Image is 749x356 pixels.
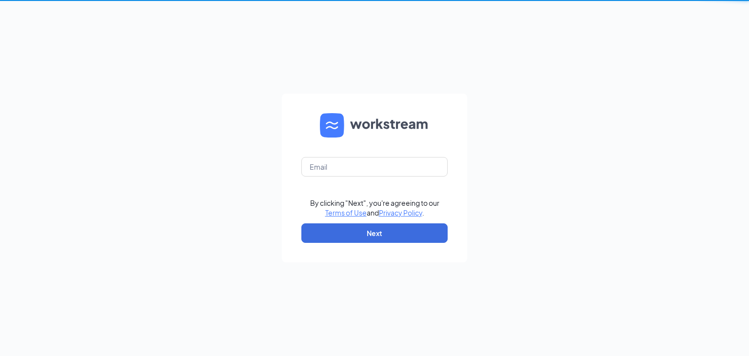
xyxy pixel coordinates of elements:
div: By clicking "Next", you're agreeing to our and . [310,198,439,218]
a: Terms of Use [325,208,367,217]
img: WS logo and Workstream text [320,113,429,138]
input: Email [301,157,448,177]
a: Privacy Policy [379,208,422,217]
button: Next [301,223,448,243]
